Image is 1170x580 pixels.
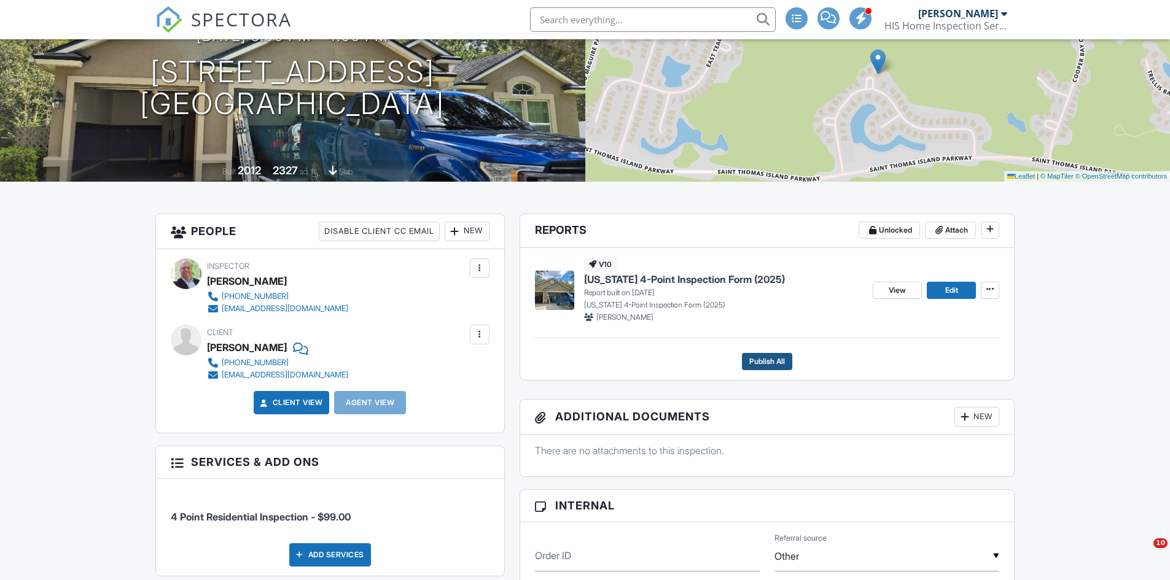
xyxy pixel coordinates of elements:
a: © OpenStreetMap contributors [1075,172,1167,180]
img: Marker [870,49,886,74]
h3: Services & Add ons [156,446,504,478]
label: Order ID [535,549,571,562]
h1: [STREET_ADDRESS] [GEOGRAPHIC_DATA] [140,56,445,121]
div: New [954,407,999,427]
a: Leaflet [1007,172,1035,180]
a: Client View [258,396,323,409]
span: | [1037,172,1039,180]
div: [EMAIL_ADDRESS][DOMAIN_NAME] [222,304,348,314]
div: Add Services [289,543,371,566]
span: sq. ft. [300,167,317,176]
img: The Best Home Inspection Software - Spectora [155,6,182,33]
span: slab [339,167,353,176]
iframe: Intercom live chat [1128,538,1158,568]
span: Built [222,167,236,176]
a: SPECTORA [155,17,292,42]
p: There are no attachments to this inspection. [535,444,1000,457]
div: New [445,222,489,241]
h3: Additional Documents [520,400,1015,435]
span: Inspector [207,261,249,271]
a: [EMAIL_ADDRESS][DOMAIN_NAME] [207,303,348,315]
a: © MapTiler [1040,172,1074,180]
span: SPECTORA [191,6,292,32]
div: [EMAIL_ADDRESS][DOMAIN_NAME] [222,370,348,380]
div: 2327 [273,164,298,177]
li: Service: 4 Point Residential Inspection [171,488,489,533]
h3: People [156,214,504,249]
div: [PERSON_NAME] [207,338,287,357]
input: Search everything... [530,7,776,32]
a: [PHONE_NUMBER] [207,290,348,303]
h3: Internal [520,490,1015,522]
div: Disable Client CC Email [319,222,440,241]
span: 4 Point Residential Inspection - $99.00 [171,511,351,523]
div: [PHONE_NUMBER] [222,358,289,368]
span: 10 [1153,538,1168,548]
a: [PHONE_NUMBER] [207,357,348,369]
h3: [DATE] 3:00 pm - 4:00 pm [197,28,388,44]
div: [PHONE_NUMBER] [222,292,289,301]
div: [PERSON_NAME] [918,7,998,20]
div: 2012 [238,164,261,177]
div: [PERSON_NAME] [207,272,287,290]
label: Referral source [774,533,827,544]
div: HIS Home Inspection Services [884,20,1007,32]
a: [EMAIL_ADDRESS][DOMAIN_NAME] [207,369,348,381]
span: Client [207,328,233,337]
